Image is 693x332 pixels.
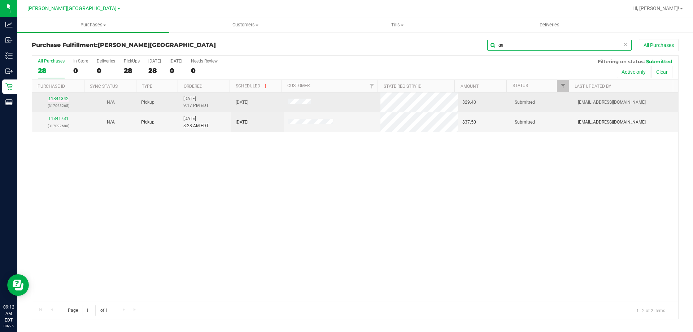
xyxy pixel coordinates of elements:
[36,102,80,109] p: (317068265)
[515,99,535,106] span: Submitted
[7,274,29,296] iframe: Resource center
[62,305,114,316] span: Page of 1
[487,40,632,51] input: Search Purchase ID, Original ID, State Registry ID or Customer Name...
[38,84,65,89] a: Purchase ID
[598,59,645,64] span: Filtering on status:
[38,66,65,75] div: 28
[462,119,476,126] span: $37.50
[236,119,248,126] span: [DATE]
[17,17,169,33] a: Purchases
[623,40,628,49] span: Clear
[184,84,202,89] a: Ordered
[148,59,161,64] div: [DATE]
[48,96,69,101] a: 11841342
[98,42,216,48] span: [PERSON_NAME][GEOGRAPHIC_DATA]
[461,84,479,89] a: Amount
[366,80,378,92] a: Filter
[617,66,650,78] button: Active only
[183,115,209,129] span: [DATE] 8:28 AM EDT
[575,84,611,89] a: Last Updated By
[107,119,115,126] button: N/A
[191,66,218,75] div: 0
[48,116,69,121] a: 11841731
[5,83,13,90] inline-svg: Retail
[183,95,209,109] span: [DATE] 9:17 PM EDT
[5,52,13,59] inline-svg: Inventory
[17,22,169,28] span: Purchases
[32,42,247,48] h3: Purchase Fulfillment:
[97,66,115,75] div: 0
[124,66,140,75] div: 28
[287,83,310,88] a: Customer
[631,305,671,316] span: 1 - 2 of 2 items
[191,59,218,64] div: Needs Review
[170,66,182,75] div: 0
[557,80,569,92] a: Filter
[651,66,672,78] button: Clear
[90,84,118,89] a: Sync Status
[321,17,473,33] a: Tills
[322,22,473,28] span: Tills
[141,119,154,126] span: Pickup
[170,22,321,28] span: Customers
[5,36,13,44] inline-svg: Inbound
[107,100,115,105] span: Not Applicable
[97,59,115,64] div: Deliveries
[646,59,672,64] span: Submitted
[3,323,14,329] p: 08/25
[5,99,13,106] inline-svg: Reports
[3,304,14,323] p: 09:12 AM EDT
[578,119,646,126] span: [EMAIL_ADDRESS][DOMAIN_NAME]
[462,99,476,106] span: $29.40
[632,5,679,11] span: Hi, [PERSON_NAME]!
[36,122,80,129] p: (317092680)
[384,84,422,89] a: State Registry ID
[169,17,321,33] a: Customers
[170,59,182,64] div: [DATE]
[639,39,679,51] button: All Purchases
[83,305,96,316] input: 1
[5,68,13,75] inline-svg: Outbound
[107,99,115,106] button: N/A
[236,83,269,89] a: Scheduled
[530,22,569,28] span: Deliveries
[27,5,117,12] span: [PERSON_NAME][GEOGRAPHIC_DATA]
[107,120,115,125] span: Not Applicable
[513,83,528,88] a: Status
[73,59,88,64] div: In Store
[73,66,88,75] div: 0
[38,59,65,64] div: All Purchases
[515,119,535,126] span: Submitted
[578,99,646,106] span: [EMAIL_ADDRESS][DOMAIN_NAME]
[5,21,13,28] inline-svg: Analytics
[142,84,152,89] a: Type
[148,66,161,75] div: 28
[124,59,140,64] div: PickUps
[236,99,248,106] span: [DATE]
[474,17,626,33] a: Deliveries
[141,99,154,106] span: Pickup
